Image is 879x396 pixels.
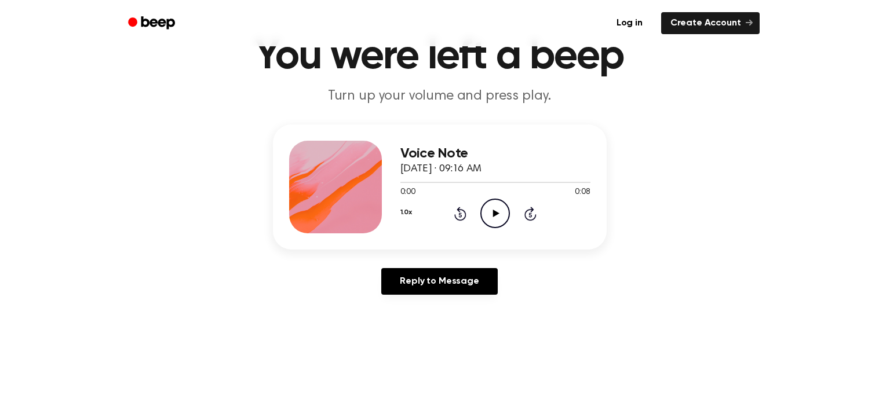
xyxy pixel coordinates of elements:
[400,203,412,222] button: 1.0x
[400,186,415,199] span: 0:00
[120,12,185,35] a: Beep
[217,87,662,106] p: Turn up your volume and press play.
[381,268,497,295] a: Reply to Message
[400,164,482,174] span: [DATE] · 09:16 AM
[575,186,590,199] span: 0:08
[661,12,760,34] a: Create Account
[400,146,590,162] h3: Voice Note
[605,10,654,36] a: Log in
[143,36,736,78] h1: You were left a beep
